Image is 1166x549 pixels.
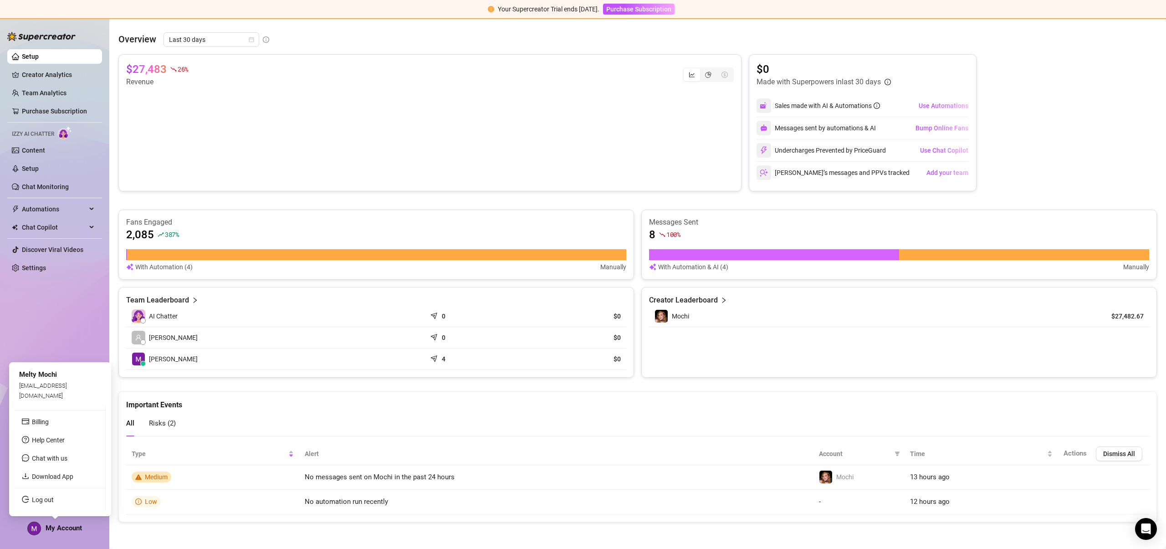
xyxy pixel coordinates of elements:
span: Risks ( 2 ) [149,419,176,427]
span: rise [158,231,164,238]
article: 0 [442,333,445,342]
div: Sales made with AI & Automations [775,101,880,111]
img: ACg8ocIg1l4AyX1ZOWX8KdJHpmXBMW_tfZZOWlHkm2nfgxEaVrkIng=s96-c [28,522,41,535]
article: $27,482.67 [1102,312,1144,321]
span: Use Automations [919,102,968,109]
a: Discover Viral Videos [22,246,83,253]
span: Bump Online Fans [915,124,968,132]
span: Melty Mochi [19,370,57,379]
span: Type [132,449,286,459]
span: No messages sent on Mochi in the past 24 hours [305,473,455,481]
div: Messages sent by automations & AI [757,121,876,135]
a: Purchase Subscription [603,5,675,13]
th: Type [126,443,299,465]
span: line-chart [689,72,695,78]
article: 8 [649,227,655,242]
span: filter [893,447,902,461]
span: info-circle [874,103,880,109]
span: exclamation-circle [488,6,494,12]
img: svg%3e [760,124,767,132]
span: filter [895,451,900,457]
a: Download App [32,473,73,480]
article: $0 [532,312,621,321]
article: Manually [1123,262,1149,272]
span: Chat Copilot [22,220,87,235]
span: 12 hours ago [910,498,950,506]
span: Purchase Subscription [606,5,671,13]
a: Chat Monitoring [22,183,69,190]
span: All [126,419,134,427]
article: Made with Superpowers in last 30 days [757,77,881,87]
a: Team Analytics [22,89,66,97]
div: [PERSON_NAME]’s messages and PPVs tracked [757,165,910,180]
article: Messages Sent [649,217,1149,227]
img: svg%3e [760,169,768,177]
span: 387 % [165,230,179,239]
span: Chat with us [32,455,67,462]
span: Medium [145,473,168,481]
span: 100 % [666,230,680,239]
span: Use Chat Copilot [920,147,968,154]
span: Account [819,449,891,459]
img: svg%3e [649,262,656,272]
span: - [819,498,821,506]
article: $0 [757,62,891,77]
button: Bump Online Fans [915,121,969,135]
img: Chat Copilot [12,224,18,231]
span: Last 30 days [169,33,254,46]
div: Undercharges Prevented by PriceGuard [757,143,886,158]
article: Overview [118,32,156,46]
article: Manually [600,262,626,272]
span: Time [910,449,1045,459]
span: warning [135,474,142,480]
span: info-circle [135,498,142,505]
span: Mochi [836,473,854,481]
span: [PERSON_NAME] [149,354,198,364]
a: Settings [22,264,46,272]
a: Log out [32,496,54,503]
span: pie-chart [705,72,711,78]
article: 0 [442,312,445,321]
article: With Automation (4) [135,262,193,272]
article: $0 [532,333,621,342]
article: With Automation & AI (4) [658,262,728,272]
article: 4 [442,354,445,364]
img: Mochi [655,310,668,323]
li: Billing [15,415,105,429]
a: Setup [22,53,39,60]
span: No automation run recently [305,498,388,506]
button: Add your team [926,165,969,180]
article: Creator Leaderboard [649,295,718,306]
a: Purchase Subscription [22,108,87,115]
span: 13 hours ago [910,473,950,481]
li: Log out [15,493,105,507]
span: [PERSON_NAME] [149,333,198,343]
span: Dismiss All [1103,450,1135,457]
span: Actions [1064,449,1087,457]
article: $27,483 [126,62,167,77]
img: svg%3e [126,262,133,272]
span: right [192,295,198,306]
img: svg%3e [760,146,768,154]
span: calendar [249,37,254,42]
span: fall [170,66,177,72]
span: user [135,334,142,341]
img: izzy-ai-chatter-avatar-DDCN_rTZ.svg [132,309,145,323]
span: Low [145,498,157,505]
img: AI Chatter [58,126,72,139]
button: Purchase Subscription [603,4,675,15]
span: send [430,310,440,319]
span: send [430,332,440,341]
a: Content [22,147,45,154]
span: 26 % [178,65,188,73]
a: Billing [32,418,49,426]
span: Izzy AI Chatter [12,130,54,139]
span: Automations [22,202,87,216]
span: [EMAIL_ADDRESS][DOMAIN_NAME] [19,382,67,399]
img: svg%3e [760,102,768,110]
span: send [430,353,440,362]
article: Revenue [126,77,188,87]
span: thunderbolt [12,205,19,213]
a: Setup [22,165,39,172]
div: Open Intercom Messenger [1135,518,1157,540]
